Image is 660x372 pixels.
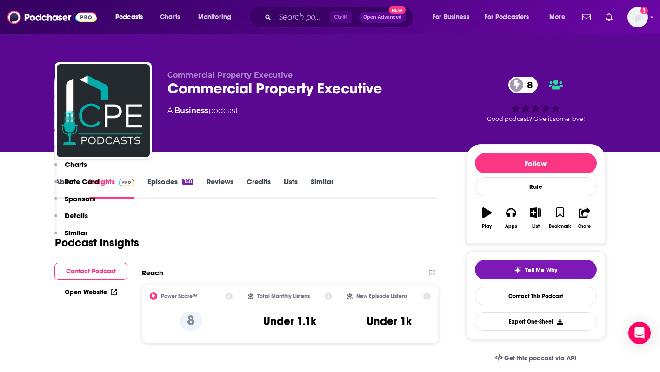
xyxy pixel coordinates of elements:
span: Get this podcast via API [504,354,576,362]
h2: Power Score™ [161,293,197,299]
a: Show notifications dropdown [602,9,616,25]
a: Episodes150 [147,177,193,199]
span: Monitoring [198,11,231,24]
a: Lists [284,177,298,199]
button: open menu [479,10,543,25]
button: tell me why sparkleTell Me Why [475,260,597,279]
button: Open AdvancedNew [359,12,406,23]
a: Open Website [65,288,117,296]
a: Reviews [207,177,233,199]
span: For Podcasters [485,11,529,24]
button: Rate Card [54,177,99,194]
button: open menu [192,10,243,25]
h2: Reach [142,268,163,277]
button: Apps [499,201,523,235]
h3: Under 1k [367,314,412,328]
span: Podcasts [115,11,143,24]
span: Logged in as mindyn [627,7,648,27]
button: Show profile menu [627,7,648,27]
p: Similar [65,228,87,237]
div: List [532,224,540,229]
a: Credits [247,177,271,199]
button: Export One-Sheet [475,312,597,331]
button: open menu [543,10,577,25]
img: User Profile [627,7,648,27]
h2: Total Monthly Listens [257,293,310,299]
span: Charts [160,11,180,24]
button: Bookmark [548,201,572,235]
svg: Add a profile image [640,7,648,14]
a: Show notifications dropdown [579,9,594,25]
span: Good podcast? Give it some love! [487,115,585,122]
div: Open Intercom Messenger [628,322,651,344]
img: tell me why sparkle [514,266,521,274]
button: open menu [109,10,155,25]
button: Similar [54,228,87,246]
div: Apps [505,224,517,229]
div: A podcast [167,105,238,116]
p: Details [65,211,88,220]
span: New [389,6,406,14]
button: Share [572,201,596,235]
div: Bookmark [549,224,571,229]
button: Sponsors [54,194,95,212]
div: 150 [182,179,193,185]
span: Ctrl K [330,11,352,23]
a: Get this podcast via API [487,347,584,370]
p: Sponsors [65,194,95,203]
a: 8 [508,77,538,93]
a: Contact This Podcast [475,287,597,305]
p: 8 [180,312,202,331]
div: Search podcasts, credits, & more... [258,7,423,28]
input: Search podcasts, credits, & more... [275,10,330,25]
img: Commercial Property Executive [57,64,150,157]
span: Commercial Property Executive [167,71,293,80]
span: Tell Me Why [525,266,557,274]
div: 8Good podcast? Give it some love! [466,71,606,128]
button: Contact Podcast [54,263,127,280]
button: List [523,201,547,235]
span: 8 [518,77,538,93]
button: Details [54,211,88,228]
span: For Business [433,11,469,24]
div: Play [482,224,492,229]
button: Follow [475,153,597,173]
div: Rate [475,177,597,196]
h3: Under 1.1k [263,314,316,328]
a: Similar [311,177,333,199]
button: open menu [426,10,481,25]
div: Share [578,224,591,229]
a: Business [174,106,208,115]
button: Play [475,201,499,235]
span: Open Advanced [363,15,402,20]
img: Podchaser - Follow, Share and Rate Podcasts [7,8,97,26]
span: More [549,11,565,24]
h2: New Episode Listens [356,293,407,299]
p: Rate Card [65,177,99,186]
a: Charts [154,10,186,25]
